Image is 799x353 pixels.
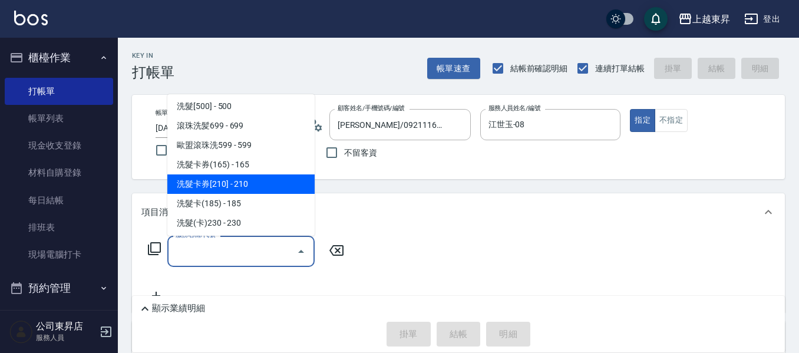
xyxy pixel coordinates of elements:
span: 洗髮(卡)230 - 230 [167,213,315,233]
a: 排班表 [5,214,113,241]
span: 洗髮卡(185) - 185 [167,194,315,213]
button: 櫃檯作業 [5,42,113,73]
p: 服務人員 [36,332,96,343]
a: 打帳單 [5,78,113,105]
label: 顧客姓名/手機號碼/編號 [338,104,405,113]
a: 每日結帳 [5,187,113,214]
p: 項目消費 [141,206,177,219]
span: 連續打單結帳 [595,62,645,75]
button: 報表及分析 [5,303,113,334]
h2: Key In [132,52,174,60]
h3: 打帳單 [132,64,174,81]
span: 歐盟滾珠洗599 - 599 [167,136,315,155]
button: 上越東昇 [673,7,735,31]
span: 洗髮卡券(165) - 165 [167,155,315,174]
label: 服務人員姓名/編號 [488,104,540,113]
span: 洗髮卡券[210] - 210 [167,174,315,194]
img: Logo [14,11,48,25]
button: 登出 [739,8,785,30]
span: 不留客資 [344,147,377,159]
button: save [644,7,668,31]
p: 顯示業績明細 [152,302,205,315]
span: 滾珠洗髪699 - 699 [167,116,315,136]
input: YYYY/MM/DD hh:mm [156,118,270,138]
span: 結帳前確認明細 [510,62,568,75]
button: 指定 [630,109,655,132]
button: 不指定 [655,109,688,132]
button: Close [292,242,311,261]
span: 離子燙[1200] - 1200 [167,233,315,252]
button: 帳單速查 [427,58,480,80]
label: 帳單日期 [156,108,180,117]
h5: 公司東昇店 [36,321,96,332]
a: 材料自購登錄 [5,159,113,186]
div: 項目消費 [132,193,785,231]
span: 洗髮[500] - 500 [167,97,315,116]
a: 現金收支登錄 [5,132,113,159]
img: Person [9,320,33,344]
button: 預約管理 [5,273,113,303]
div: 上越東昇 [692,12,730,27]
a: 現場電腦打卡 [5,241,113,268]
a: 帳單列表 [5,105,113,132]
